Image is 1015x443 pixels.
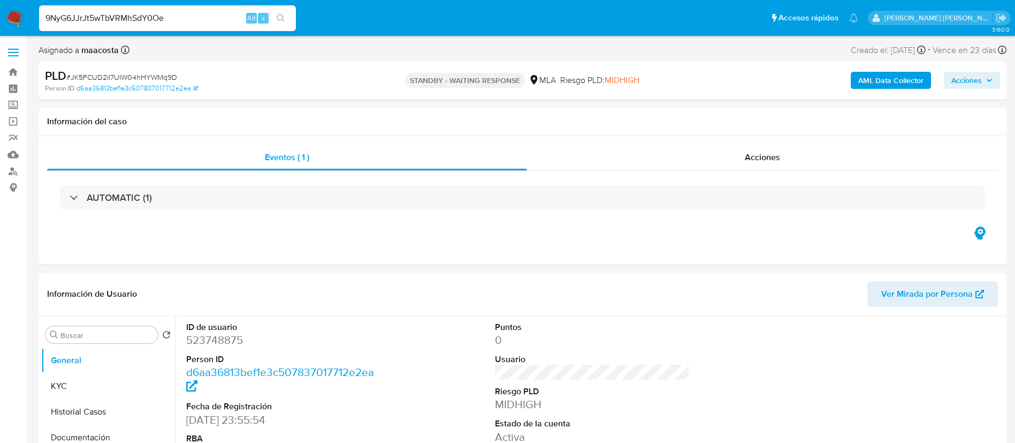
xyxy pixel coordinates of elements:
button: KYC [41,373,175,399]
button: Acciones [944,72,1000,89]
div: AUTOMATIC (1) [60,185,985,210]
p: maria.acosta@mercadolibre.com [884,13,993,23]
button: Ver Mirada por Persona [867,281,998,307]
span: Eventos ( 1 ) [265,151,309,163]
input: Buscar usuario o caso... [39,11,296,25]
span: s [262,13,265,23]
dd: 523748875 [186,333,381,348]
button: AML Data Collector [851,72,931,89]
span: Acciones [951,72,982,89]
span: Asignado a [39,44,119,56]
span: Acciones [745,151,780,163]
a: Notificaciones [849,13,858,22]
dt: Puntos [495,321,690,333]
span: - [928,43,930,57]
span: Riesgo PLD: [560,74,639,86]
a: Salir [996,12,1007,24]
p: STANDBY - WAITING RESPONSE [406,73,524,88]
b: PLD [45,67,66,84]
span: Vence en 23 días [933,44,996,56]
b: maacosta [79,44,119,56]
span: Ver Mirada por Persona [881,281,973,307]
dt: Fecha de Registración [186,401,381,412]
dt: Person ID [186,354,381,365]
b: AML Data Collector [858,72,924,89]
dd: 0 [495,333,690,348]
input: Buscar [60,331,154,340]
button: search-icon [270,11,292,26]
button: Historial Casos [41,399,175,425]
a: d6aa36813bef1e3c507837017712e2ea [77,84,198,93]
dt: Estado de la cuenta [495,418,690,430]
a: d6aa36813bef1e3c507837017712e2ea [186,364,374,395]
div: Creado el: [DATE] [851,43,926,57]
button: Volver al orden por defecto [162,331,171,342]
b: Person ID [45,84,74,93]
h1: Información de Usuario [47,289,137,299]
dt: Usuario [495,354,690,365]
dt: ID de usuario [186,321,381,333]
button: Buscar [50,331,58,339]
button: General [41,348,175,373]
span: Accesos rápidos [779,12,838,24]
dd: MIDHIGH [495,397,690,412]
span: Alt [247,13,256,23]
h1: Información del caso [47,116,998,127]
dd: [DATE] 23:55:54 [186,412,381,427]
span: # JK5FCUD2iI7UIW04hHYWMq9D [66,72,177,82]
dt: Riesgo PLD [495,386,690,397]
h3: AUTOMATIC (1) [87,192,152,204]
div: MLA [529,74,556,86]
span: MIDHIGH [605,74,639,86]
